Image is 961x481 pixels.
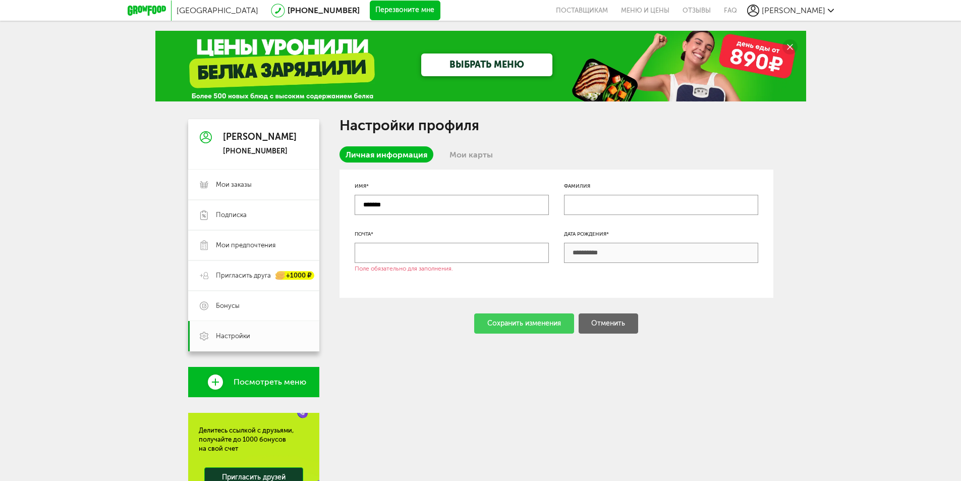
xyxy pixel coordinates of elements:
[340,119,773,132] h1: Настройки профиля
[762,6,825,15] span: [PERSON_NAME]
[564,230,758,238] div: Дата рождения*
[223,132,297,142] div: [PERSON_NAME]
[216,271,271,280] span: Пригласить друга
[370,1,440,21] button: Перезвоните мне
[177,6,258,15] span: [GEOGRAPHIC_DATA]
[199,426,309,453] div: Делитесь ссылкой с друзьями, получайте до 1000 бонусов на свой счет
[216,332,250,341] span: Настройки
[216,180,252,189] span: Мои заказы
[216,301,240,310] span: Бонусы
[443,146,499,163] a: Мои карты
[188,291,319,321] a: Бонусы
[188,367,319,397] a: Посмотреть меню
[355,230,549,238] div: Почта*
[288,6,360,15] a: [PHONE_NUMBER]
[223,147,297,156] div: [PHONE_NUMBER]
[188,170,319,200] a: Мои заказы
[188,321,319,351] a: Настройки
[188,260,319,291] a: Пригласить друга +1000 ₽
[564,182,758,190] div: Фамилия
[340,146,433,163] a: Личная информация
[234,378,306,387] span: Посмотреть меню
[421,54,552,76] a: ВЫБРАТЬ МЕНЮ
[216,241,275,250] span: Мои предпочтения
[276,272,314,280] div: +1000 ₽
[188,230,319,260] a: Мои предпочтения
[355,265,453,272] div: Поле обязательно для заполнения.
[216,210,247,220] span: Подписка
[188,200,319,230] a: Подписка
